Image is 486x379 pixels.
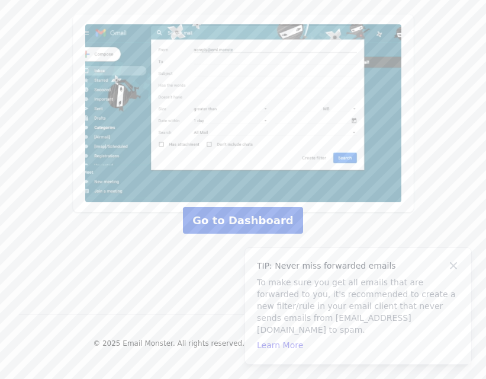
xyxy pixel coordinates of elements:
li: © 2025 Email Monster. All rights reserved. [93,339,244,348]
a: Go to Dashboard [183,207,302,234]
a: Learn More [257,340,303,350]
h4: TIP: Never miss forwarded emails [257,260,459,272]
p: To make sure you get all emails that are forwarded to you, it's recommended to create a new filte... [257,276,459,336]
img: Add noreply@eml.monster to a Never Send to Spam filter in Gmail [85,24,401,202]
